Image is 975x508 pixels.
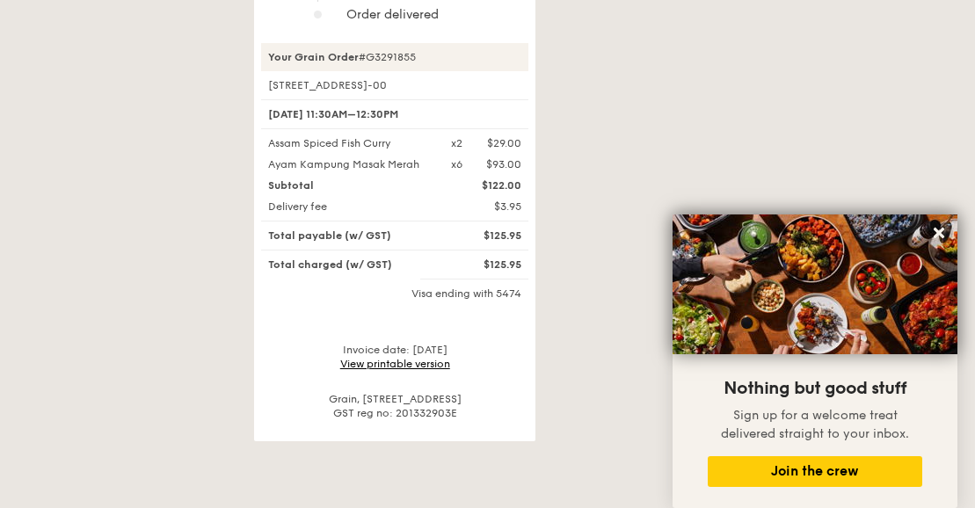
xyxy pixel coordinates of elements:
[440,200,532,214] div: $3.95
[487,136,521,150] div: $29.00
[261,392,528,420] div: Grain, [STREET_ADDRESS] GST reg no: 201332903E
[451,157,462,171] div: x6
[258,136,440,150] div: Assam Spiced Fish Curry
[440,178,532,192] div: $122.00
[451,136,462,150] div: x2
[258,178,440,192] div: Subtotal
[673,214,957,354] img: DSC07876-Edit02-Large.jpeg
[440,229,532,243] div: $125.95
[261,99,528,129] div: [DATE] 11:30AM–12:30PM
[721,408,909,441] span: Sign up for a welcome treat delivered straight to your inbox.
[258,258,440,272] div: Total charged (w/ GST)
[261,78,528,92] div: [STREET_ADDRESS]-00
[486,157,521,171] div: $93.00
[708,456,922,487] button: Join the crew
[724,378,906,399] span: Nothing but good stuff
[925,219,953,247] button: Close
[340,358,450,370] a: View printable version
[268,51,359,63] strong: Your Grain Order
[440,258,532,272] div: $125.95
[261,343,528,371] div: Invoice date: [DATE]
[261,43,528,71] div: #G3291855
[258,157,440,171] div: Ayam Kampung Masak Merah
[268,229,391,242] span: Total payable (w/ GST)
[346,7,439,22] span: Order delivered
[261,287,528,301] div: Visa ending with 5474
[258,200,440,214] div: Delivery fee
